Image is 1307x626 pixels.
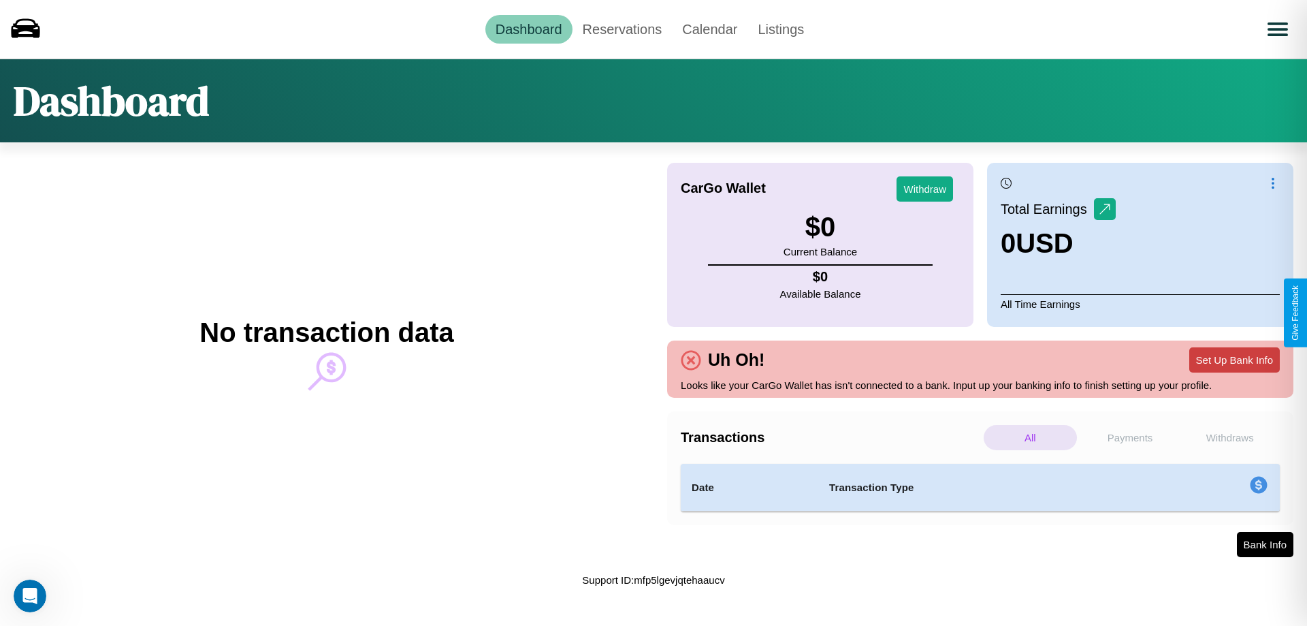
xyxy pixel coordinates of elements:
[1291,285,1300,341] div: Give Feedback
[784,212,857,242] h3: $ 0
[681,376,1280,394] p: Looks like your CarGo Wallet has isn't connected to a bank. Input up your banking info to finish ...
[582,571,724,589] p: Support ID: mfp5lgevjqtehaaucv
[747,15,814,44] a: Listings
[1001,228,1116,259] h3: 0 USD
[681,430,980,445] h4: Transactions
[984,425,1077,450] p: All
[572,15,673,44] a: Reservations
[1001,197,1094,221] p: Total Earnings
[14,73,209,129] h1: Dashboard
[829,480,1138,496] h4: Transaction Type
[784,242,857,261] p: Current Balance
[485,15,572,44] a: Dashboard
[1084,425,1177,450] p: Payments
[897,176,953,202] button: Withdraw
[14,580,46,612] iframe: Intercom live chat
[1183,425,1276,450] p: Withdraws
[1001,294,1280,313] p: All Time Earnings
[780,269,861,285] h4: $ 0
[701,350,771,370] h4: Uh Oh!
[1259,10,1297,48] button: Open menu
[672,15,747,44] a: Calendar
[692,480,807,496] h4: Date
[199,317,453,348] h2: No transaction data
[681,181,766,196] h4: CarGo Wallet
[681,464,1280,512] table: simple table
[1189,347,1280,373] button: Set Up Bank Info
[1237,532,1293,557] button: Bank Info
[780,285,861,303] p: Available Balance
